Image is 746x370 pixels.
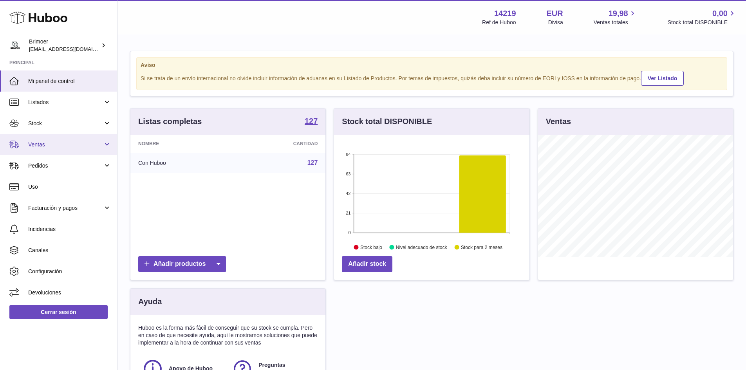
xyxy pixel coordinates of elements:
[28,183,111,191] span: Uso
[346,152,351,157] text: 84
[28,289,111,296] span: Devoluciones
[494,8,516,19] strong: 14219
[28,141,103,148] span: Ventas
[360,245,382,250] text: Stock bajo
[130,153,232,173] td: Con Huboo
[305,117,318,125] strong: 127
[668,19,737,26] span: Stock total DISPONIBLE
[9,40,21,51] img: oroses@renuevo.es
[346,191,351,196] text: 42
[29,46,115,52] span: [EMAIL_ADDRESS][DOMAIN_NAME]
[609,8,628,19] span: 19,98
[130,135,232,153] th: Nombre
[482,19,516,26] div: Ref de Huboo
[712,8,728,19] span: 0,00
[28,247,111,254] span: Canales
[141,61,723,69] strong: Aviso
[28,268,111,275] span: Configuración
[28,204,103,212] span: Facturación y pagos
[28,226,111,233] span: Incidencias
[138,296,162,307] h3: Ayuda
[138,256,226,272] a: Añadir productos
[346,211,351,215] text: 21
[28,99,103,106] span: Listados
[396,245,448,250] text: Nivel adecuado de stock
[641,71,684,86] a: Ver Listado
[232,135,326,153] th: Cantidad
[138,324,318,347] p: Huboo es la forma más fácil de conseguir que su stock se cumpla. Pero en caso de que necesite ayu...
[668,8,737,26] a: 0,00 Stock total DISPONIBLE
[461,245,502,250] text: Stock para 2 meses
[594,19,637,26] span: Ventas totales
[594,8,637,26] a: 19,98 Ventas totales
[28,120,103,127] span: Stock
[28,162,103,170] span: Pedidos
[138,116,202,127] h3: Listas completas
[346,171,351,176] text: 63
[28,78,111,85] span: Mi panel de control
[546,116,571,127] h3: Ventas
[547,8,563,19] strong: EUR
[342,116,432,127] h3: Stock total DISPONIBLE
[548,19,563,26] div: Divisa
[307,159,318,166] a: 127
[342,256,392,272] a: Añadir stock
[349,230,351,235] text: 0
[9,305,108,319] a: Cerrar sesión
[29,38,99,53] div: Brimoer
[141,70,723,86] div: Si se trata de un envío internacional no olvide incluir información de aduanas en su Listado de P...
[305,117,318,126] a: 127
